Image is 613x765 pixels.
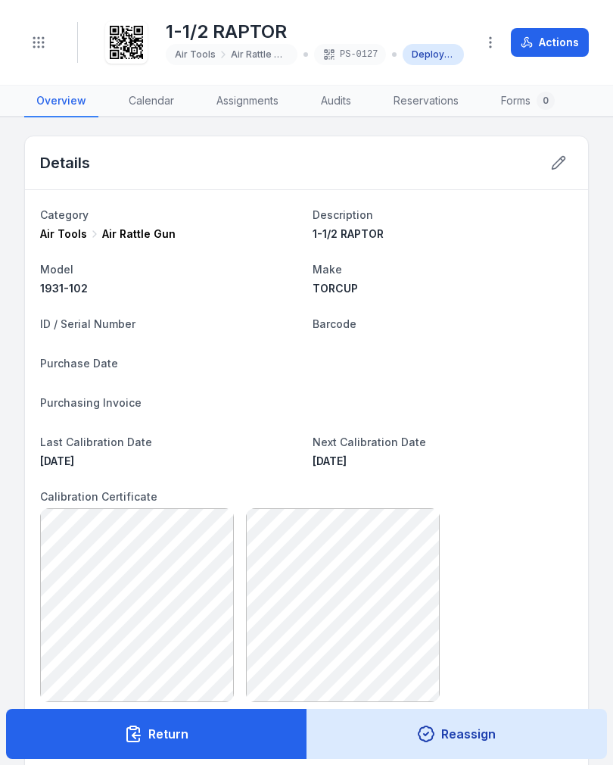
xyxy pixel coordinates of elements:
[489,86,567,117] a: Forms0
[313,454,347,467] span: [DATE]
[24,86,98,117] a: Overview
[314,44,386,65] div: PS-0127
[40,357,118,370] span: Purchase Date
[403,44,464,65] div: Deployed
[40,317,135,330] span: ID / Serial Number
[537,92,555,110] div: 0
[102,226,176,242] span: Air Rattle Gun
[313,454,347,467] time: 2/10/2025, 12:00:00 am
[306,709,608,759] button: Reassign
[40,490,157,503] span: Calibration Certificate
[166,20,464,44] h1: 1-1/2 RAPTOR
[40,208,89,221] span: Category
[6,709,307,759] button: Return
[313,317,356,330] span: Barcode
[40,436,152,448] span: Last Calibration Date
[313,208,373,221] span: Description
[117,86,186,117] a: Calendar
[40,454,74,467] span: [DATE]
[40,263,73,276] span: Model
[175,48,216,61] span: Air Tools
[204,86,291,117] a: Assignments
[40,454,74,467] time: 2/4/2025, 12:00:00 am
[381,86,471,117] a: Reservations
[309,86,363,117] a: Audits
[313,227,384,240] span: 1-1/2 RAPTOR
[40,282,88,295] span: 1931-102
[231,48,288,61] span: Air Rattle Gun
[40,396,142,409] span: Purchasing Invoice
[40,226,87,242] span: Air Tools
[24,28,53,57] button: Toggle navigation
[313,436,426,448] span: Next Calibration Date
[40,152,90,173] h2: Details
[511,28,589,57] button: Actions
[313,282,358,295] span: TORCUP
[313,263,342,276] span: Make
